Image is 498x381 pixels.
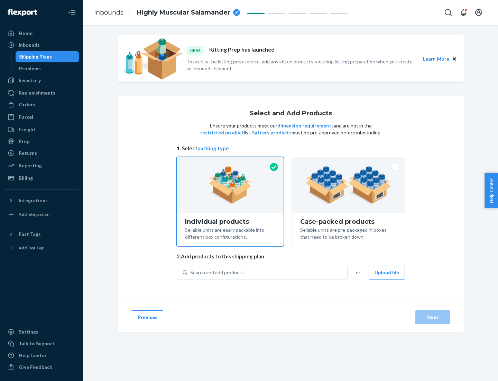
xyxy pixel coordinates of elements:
div: Help Center [19,352,47,359]
img: individual-pack.facf35554cb0f1810c75b2bd6df2d64e.png [209,166,252,204]
a: Replenishments [4,87,79,98]
div: Case-packed products [300,218,397,225]
div: Next [421,314,444,321]
div: Parcel [19,114,33,121]
p: To access the kitting prep service, add any kitted products requiring kitting preparation when yo... [186,58,417,72]
div: Inbounds [19,42,40,48]
button: packing type [197,145,229,152]
button: Fast Tags [4,229,79,240]
div: Orders [19,101,35,108]
div: Individual products [185,218,275,225]
div: Add Fast Tag [19,245,44,251]
div: Home [19,30,33,37]
h1: Select and Add Products [250,110,332,117]
div: Freight [19,126,36,133]
a: Problems [16,63,79,74]
button: Open Search Box [441,6,455,19]
div: NEW [186,46,204,55]
span: Highly Muscular Salamander [137,8,230,17]
a: Inbounds [4,39,79,51]
button: Upload file [369,266,405,280]
button: Close Navigation [65,6,79,19]
div: Shipping Plans [19,53,52,60]
div: Problems [19,65,41,72]
button: Help Center [485,173,498,208]
div: Returns [19,150,37,157]
a: Returns [4,148,79,159]
div: Add Integration [19,211,49,217]
ol: breadcrumbs [89,2,246,23]
p: Ensure your products meet our and are not in the list. must be pre-approved before inbounding. [200,122,382,136]
a: Billing [4,172,79,184]
span: 1. Select [177,145,405,152]
button: restricted product [200,129,244,136]
button: Previous [132,310,163,324]
img: case-pack.59cecea509d18c883b923b81aeac6d0b.png [305,166,391,204]
div: Billing [19,175,33,181]
button: Give Feedback [4,362,79,373]
a: Freight [4,124,79,135]
a: Help Center [4,350,79,361]
button: Open account menu [472,6,486,19]
div: Inventory [19,77,41,84]
a: Inventory [4,75,79,86]
div: Talk to Support [19,340,55,347]
div: Integrations [19,197,48,204]
a: Home [4,28,79,39]
span: or [356,269,360,276]
a: Prep [4,136,79,147]
a: Parcel [4,112,79,123]
a: Settings [4,326,79,337]
p: Kitting Prep has launched [209,46,275,55]
button: Close [451,55,458,63]
div: Prep [19,138,29,145]
a: Inbounds [94,9,123,16]
a: Reporting [4,160,79,171]
div: Replenishments [19,89,55,96]
button: Learn More [423,55,449,63]
button: Battery products [251,129,292,136]
div: Settings [19,328,38,335]
button: Open notifications [456,6,470,19]
button: Next [415,310,450,324]
div: Reporting [19,162,42,169]
button: dimension requirements [277,122,334,129]
div: Sellable units are easily packable into different box configurations. [185,225,275,240]
div: Give Feedback [19,364,52,371]
div: Fast Tags [19,231,41,238]
div: Sellable units are pre-packaged in boxes that need to be broken down. [300,225,397,240]
span: 2. Add products to this shipping plan [177,253,405,260]
img: Flexport logo [8,9,37,16]
a: Talk to Support [4,338,79,349]
a: Add Integration [4,209,79,220]
div: Search and add products [190,269,244,276]
a: Add Fast Tag [4,242,79,254]
a: Orders [4,99,79,110]
button: Integrations [4,195,79,206]
a: Shipping Plans [16,51,79,62]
